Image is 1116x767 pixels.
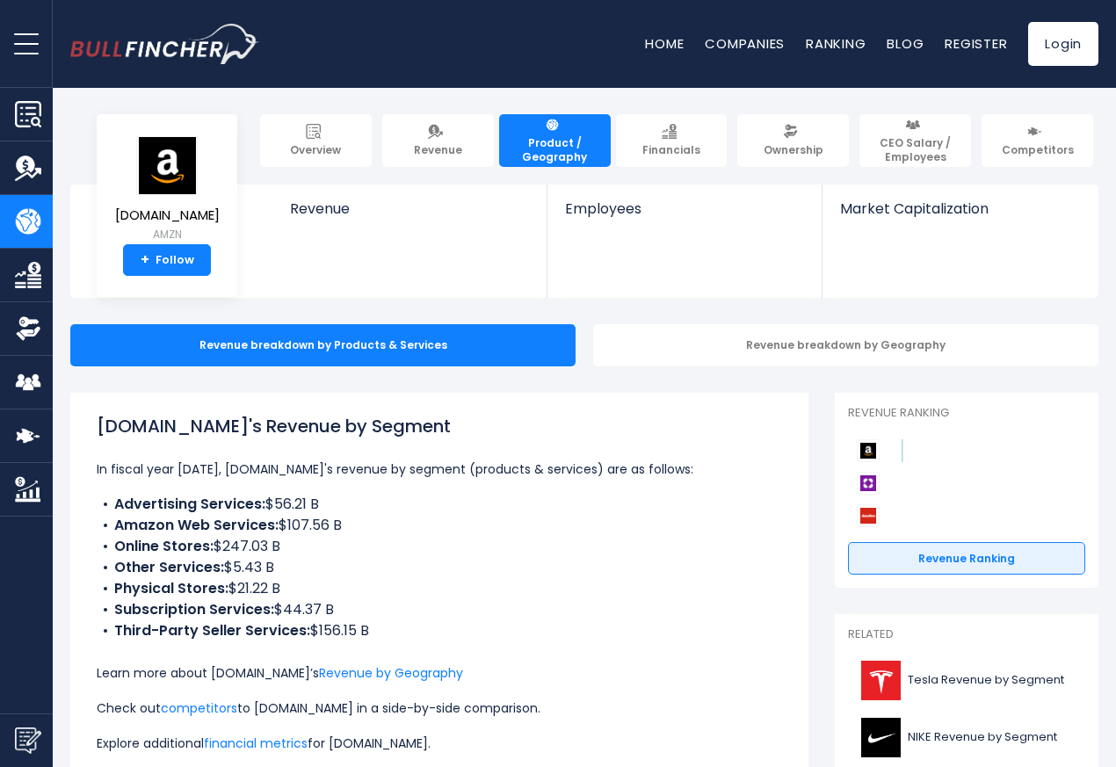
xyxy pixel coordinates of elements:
[123,244,211,276] a: +Follow
[272,185,547,247] a: Revenue
[857,439,880,462] img: Amazon.com competitors logo
[290,143,341,157] span: Overview
[114,494,265,514] b: Advertising Services:
[616,114,728,167] a: Financials
[499,114,611,167] a: Product / Geography
[593,324,1098,366] div: Revenue breakdown by Geography
[565,200,803,217] span: Employees
[319,664,463,682] a: Revenue by Geography
[705,34,785,53] a: Companies
[945,34,1007,53] a: Register
[507,136,603,163] span: Product / Geography
[260,114,372,167] a: Overview
[70,324,576,366] div: Revenue breakdown by Products & Services
[840,200,1079,217] span: Market Capitalization
[97,459,782,480] p: In fiscal year [DATE], [DOMAIN_NAME]'s revenue by segment (products & services) are as follows:
[887,34,924,53] a: Blog
[97,620,782,641] li: $156.15 B
[859,661,902,700] img: TSLA logo
[764,143,823,157] span: Ownership
[114,578,228,598] b: Physical Stores:
[15,315,41,342] img: Ownership
[737,114,849,167] a: Ownership
[114,557,224,577] b: Other Services:
[115,227,220,242] small: AMZN
[97,515,782,536] li: $107.56 B
[848,713,1085,762] a: NIKE Revenue by Segment
[97,578,782,599] li: $21.22 B
[848,406,1085,421] p: Revenue Ranking
[97,557,782,578] li: $5.43 B
[645,34,684,53] a: Home
[114,599,274,619] b: Subscription Services:
[547,185,821,247] a: Employees
[848,542,1085,575] a: Revenue Ranking
[859,114,971,167] a: CEO Salary / Employees
[161,699,237,717] a: competitors
[114,620,310,640] b: Third-Party Seller Services:
[114,536,214,556] b: Online Stores:
[1028,22,1098,66] a: Login
[114,515,279,535] b: Amazon Web Services:
[290,200,530,217] span: Revenue
[115,208,220,223] span: [DOMAIN_NAME]
[382,114,494,167] a: Revenue
[848,627,1085,642] p: Related
[857,472,880,495] img: Wayfair competitors logo
[70,24,259,64] a: Go to homepage
[859,718,902,757] img: NKE logo
[97,494,782,515] li: $56.21 B
[848,656,1085,705] a: Tesla Revenue by Segment
[141,252,149,268] strong: +
[114,135,221,245] a: [DOMAIN_NAME] AMZN
[204,734,308,752] a: financial metrics
[857,504,880,527] img: AutoZone competitors logo
[806,34,866,53] a: Ranking
[97,698,782,719] p: Check out to [DOMAIN_NAME] in a side-by-side comparison.
[867,136,963,163] span: CEO Salary / Employees
[97,413,782,439] h1: [DOMAIN_NAME]'s Revenue by Segment
[414,143,462,157] span: Revenue
[908,730,1057,745] span: NIKE Revenue by Segment
[97,733,782,754] p: Explore additional for [DOMAIN_NAME].
[823,185,1097,247] a: Market Capitalization
[97,599,782,620] li: $44.37 B
[982,114,1093,167] a: Competitors
[97,536,782,557] li: $247.03 B
[642,143,700,157] span: Financials
[908,673,1064,688] span: Tesla Revenue by Segment
[97,662,782,684] p: Learn more about [DOMAIN_NAME]’s
[70,24,259,64] img: bullfincher logo
[1002,143,1074,157] span: Competitors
